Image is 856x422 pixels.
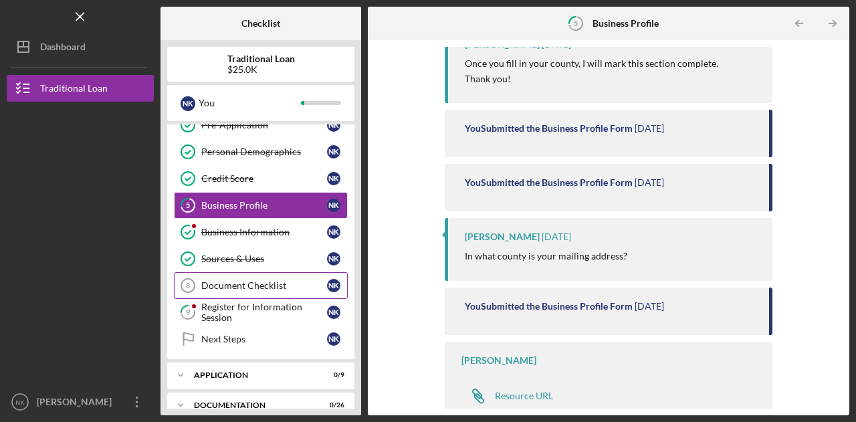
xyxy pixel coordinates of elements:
b: Checklist [241,18,280,29]
div: N K [327,145,340,159]
button: Dashboard [7,33,154,60]
div: N K [327,279,340,292]
p: In what county is your mailing address? [465,249,627,263]
div: Dashboard [40,33,86,64]
div: Resource URL [495,391,553,401]
div: N K [327,306,340,319]
text: NK [15,399,25,406]
time: 2025-09-07 13:51 [635,123,664,134]
div: Business Profile [201,200,327,211]
time: 2025-08-22 16:13 [635,301,664,312]
a: Personal DemographicsNK [174,138,348,165]
tspan: 9 [186,308,191,317]
div: $25.0K [227,64,295,75]
a: Pre-ApplicationNK [174,112,348,138]
div: Personal Demographics [201,146,327,157]
div: [PERSON_NAME] [461,355,536,366]
div: N K [327,118,340,132]
div: N K [327,332,340,346]
a: 5Business ProfileNK [174,192,348,219]
div: Document Checklist [201,280,327,291]
a: Next StepsNK [174,326,348,352]
div: Traditional Loan [40,75,108,105]
div: Sources & Uses [201,253,327,264]
tspan: 5 [186,201,190,210]
div: N K [181,96,195,111]
a: Business InformationNK [174,219,348,245]
div: Next Steps [201,334,327,344]
b: Business Profile [593,18,659,29]
p: Once you fill in your county, I will mark this section complete. [465,56,718,71]
div: [PERSON_NAME] [33,389,120,419]
div: 0 / 9 [320,371,344,379]
div: You Submitted the Business Profile Form [465,177,633,188]
div: Pre-Application [201,120,327,130]
div: Credit Score [201,173,327,184]
a: Resource URL [461,383,553,409]
div: Application [194,371,311,379]
p: Thank you! [465,72,718,86]
a: Sources & UsesNK [174,245,348,272]
time: 2025-09-07 13:48 [635,177,664,188]
a: 8Document ChecklistNK [174,272,348,299]
div: 0 / 26 [320,401,344,409]
div: You Submitted the Business Profile Form [465,123,633,134]
a: 9Register for Information SessionNK [174,299,348,326]
time: 2025-08-25 19:28 [542,231,571,242]
button: Traditional Loan [7,75,154,102]
button: NK[PERSON_NAME] [7,389,154,415]
div: You Submitted the Business Profile Form [465,301,633,312]
tspan: 5 [574,19,578,27]
div: [PERSON_NAME] [465,231,540,242]
div: Documentation [194,401,311,409]
div: N K [327,199,340,212]
tspan: 8 [186,282,190,290]
div: N K [327,252,340,266]
div: You [199,92,301,114]
b: Traditional Loan [227,54,295,64]
a: Credit ScoreNK [174,165,348,192]
div: N K [327,225,340,239]
div: Business Information [201,227,327,237]
div: Register for Information Session [201,302,327,323]
div: N K [327,172,340,185]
